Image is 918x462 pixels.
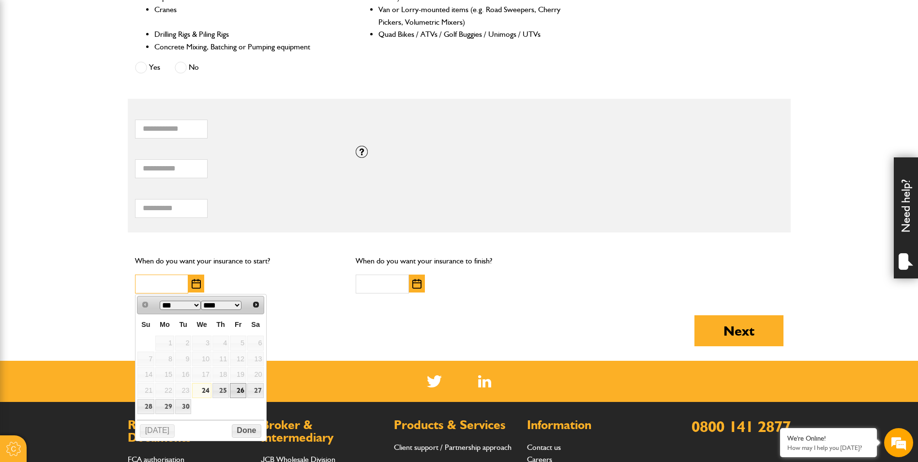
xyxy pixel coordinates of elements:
[527,443,561,452] a: Contact us
[412,279,421,289] img: Choose date
[527,419,650,431] h2: Information
[13,175,177,290] textarea: Type your message and hit 'Enter'
[694,315,783,346] button: Next
[251,321,260,328] span: Saturday
[16,54,41,67] img: d_20077148190_company_1631870298795_20077148190
[135,62,160,74] label: Yes
[132,298,176,311] em: Start Chat
[394,419,517,431] h2: Products & Services
[13,118,177,139] input: Enter your email address
[140,424,175,438] button: [DATE]
[154,41,338,53] li: Concrete Mixing, Batching or Pumping equipment
[197,321,207,328] span: Wednesday
[175,62,199,74] label: No
[235,321,241,328] span: Friday
[154,3,338,28] li: Cranes
[692,417,791,436] a: 0800 141 2877
[155,399,174,414] a: 29
[159,5,182,28] div: Minimize live chat window
[249,297,263,311] a: Next
[787,434,870,443] div: We're Online!
[427,375,442,387] img: Twitter
[478,375,491,387] img: Linked In
[787,444,870,451] p: How may I help you today?
[141,321,150,328] span: Sunday
[13,90,177,111] input: Enter your last name
[212,383,229,398] a: 25
[261,419,384,444] h2: Broker & Intermediary
[378,3,562,28] li: Van or Lorry-mounted items (e.g. Road Sweepers, Cherry Pickers, Volumetric Mixers)
[216,321,225,328] span: Thursday
[179,321,187,328] span: Tuesday
[232,424,261,438] button: Done
[13,147,177,168] input: Enter your phone number
[252,301,260,308] span: Next
[394,443,512,452] a: Client support / Partnership approach
[192,279,201,289] img: Choose date
[894,157,918,278] div: Need help?
[154,28,338,41] li: Drilling Rigs & Piling Rigs
[230,383,246,398] a: 26
[135,255,342,267] p: When do you want your insurance to start?
[247,383,264,398] a: 27
[356,255,562,267] p: When do you want your insurance to finish?
[137,399,154,414] a: 28
[478,375,491,387] a: LinkedIn
[128,419,251,444] h2: Regulations & Documents
[192,383,211,398] a: 24
[50,54,163,67] div: Chat with us now
[175,399,192,414] a: 30
[378,28,562,41] li: Quad Bikes / ATVs / Golf Buggies / Unimogs / UTVs
[160,321,170,328] span: Monday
